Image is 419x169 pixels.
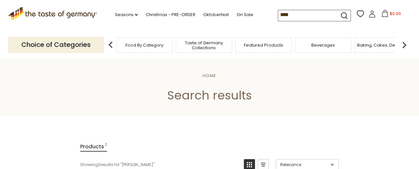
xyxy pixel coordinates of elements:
[105,142,107,151] span: 2
[125,43,163,48] a: Food By Category
[80,142,107,152] a: View Products Tab
[115,11,138,18] a: Seasons
[203,73,216,79] a: Home
[280,162,328,168] span: Relevance
[237,11,253,18] a: On Sale
[178,40,230,50] a: Taste of Germany Collections
[104,38,117,52] img: previous arrow
[398,38,411,52] img: next arrow
[390,11,401,16] span: $0.00
[146,11,195,18] a: Christmas - PRE-ORDER
[311,43,335,48] a: Beverages
[357,43,408,48] a: Baking, Cakes, Desserts
[244,43,283,48] a: Featured Products
[20,88,399,103] h1: Search results
[8,37,104,53] p: Choice of Categories
[377,10,405,20] button: $0.00
[98,162,100,168] b: 2
[203,11,229,18] a: Oktoberfest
